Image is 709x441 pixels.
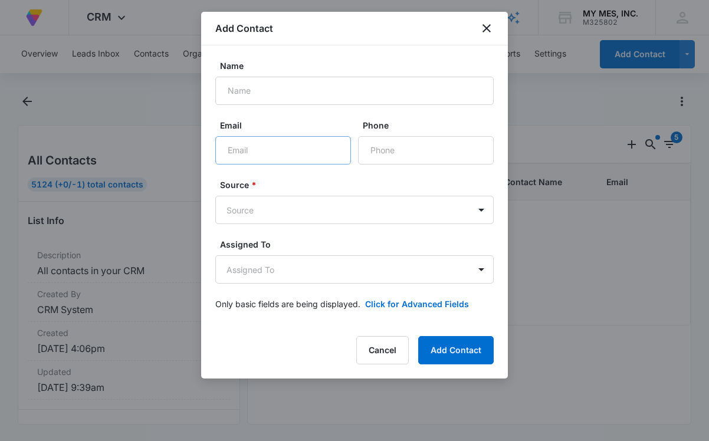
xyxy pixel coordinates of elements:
p: Only basic fields are being displayed. [215,298,360,310]
button: Click for Advanced Fields [365,298,469,310]
label: Phone [363,119,498,131]
label: Source [220,179,498,191]
button: Add Contact [418,336,494,364]
label: Assigned To [220,238,498,251]
label: Name [220,60,498,72]
button: close [480,21,494,35]
input: Email [215,136,351,164]
input: Name [215,77,494,105]
button: Cancel [356,336,409,364]
input: Phone [358,136,494,164]
h1: Add Contact [215,21,273,35]
label: Email [220,119,356,131]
